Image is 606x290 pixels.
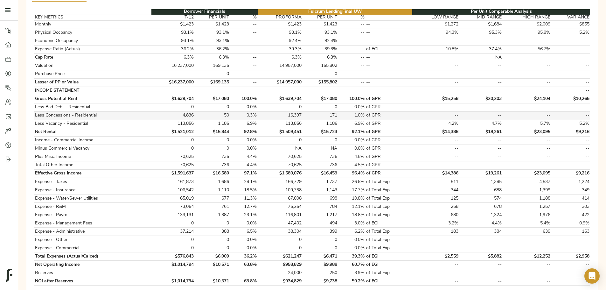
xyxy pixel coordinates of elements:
td: 97.1% [230,169,258,178]
td: 1,217 [303,211,338,219]
td: 116,801 [258,211,303,219]
td: -- [503,62,551,70]
td: 0 [151,145,195,153]
th: PROFORMA [258,15,303,20]
th: KEY METRICS [34,15,151,20]
td: 70,625 [151,161,195,169]
td: 0.0% [338,145,366,153]
td: 10.8% [338,195,366,203]
td: of GPR [366,136,412,145]
td: $14,957,000 [258,78,303,87]
th: PER UNIT [303,15,338,20]
td: 94.3% [412,29,459,37]
td: of Total Exp [366,178,412,186]
td: 65,019 [151,195,195,203]
td: 100.0% [338,95,366,103]
td: NA [303,145,338,153]
td: 106,542 [151,186,195,195]
div: Open Intercom Messenger [584,268,600,284]
td: 23.1% [230,211,258,219]
td: 349 [551,186,590,195]
td: 1,143 [303,186,338,195]
td: 93.1% [258,29,303,37]
td: -- [551,62,590,70]
td: 0 [195,70,230,78]
td: 511 [412,178,459,186]
td: Less Vacancy - Residential [34,120,151,128]
td: 4.4% [230,161,258,169]
td: 1,186 [303,120,338,128]
td: 677 [195,195,230,203]
td: of GPR [366,120,412,128]
td: $1,521,012 [151,128,195,136]
td: 6.3% [195,53,230,62]
th: % [230,15,258,20]
td: 4.2% [412,120,459,128]
td: 736 [303,153,338,161]
td: $16,580 [195,169,230,178]
td: Purchase Price [34,70,151,78]
td: -- [503,78,551,87]
td: -- [230,70,258,78]
td: -- [338,45,366,53]
td: 3.2% [412,219,459,228]
td: Expense - Payroll [34,211,151,219]
td: of GPR [366,95,412,103]
td: 4,537 [503,178,551,186]
td: -- [412,78,459,87]
td: $15,258 [412,95,459,103]
td: INCOME STATEMENT [34,87,151,95]
td: 4.7% [459,120,503,128]
td: of Total Exp [366,186,412,195]
td: 39.3% [303,45,338,53]
td: 344 [412,186,459,195]
td: $855 [551,20,590,29]
td: of GPR [366,169,412,178]
td: -- [338,29,366,37]
td: 16,237,000 [151,62,195,70]
th: PER UNIT [195,15,230,20]
td: -- [366,53,412,62]
td: 93.1% [195,37,230,45]
td: -- [551,78,590,87]
td: 0.0% [338,136,366,145]
td: Net Rental [34,128,151,136]
th: LOW RANGE [412,15,459,20]
td: 18.8% [338,211,366,219]
td: 5.2% [551,120,590,128]
td: -- [366,62,412,70]
td: 95.3% [459,29,503,37]
td: $23,095 [503,128,551,136]
td: -- [338,62,366,70]
td: 0.3% [230,111,258,120]
td: -- [412,62,459,70]
td: 95.8% [503,29,551,37]
td: 10.8% [412,45,459,53]
td: $20,203 [459,95,503,103]
td: 161,873 [151,178,195,186]
td: $169,135 [195,78,230,87]
td: -- [338,53,366,62]
td: 67,008 [258,195,303,203]
td: -- [551,136,590,145]
td: $16,237,000 [151,78,195,87]
td: 678 [459,203,503,211]
td: Expense - Management Fees [34,219,151,228]
td: 736 [195,153,230,161]
td: $19,261 [459,128,503,136]
td: 0 [195,219,230,228]
td: 688 [459,186,503,195]
td: 0 [258,103,303,111]
td: 92.1% [338,128,366,136]
td: -- [459,70,503,78]
td: 26.8% [338,178,366,186]
td: 1,324 [459,211,503,219]
td: Economic Occupancy [34,37,151,45]
td: of GPR [366,111,412,120]
td: $14,386 [412,128,459,136]
td: $1,580,076 [258,169,303,178]
td: -- [412,103,459,111]
td: 0.0% [230,103,258,111]
td: -- [412,70,459,78]
td: $1,423 [303,20,338,29]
